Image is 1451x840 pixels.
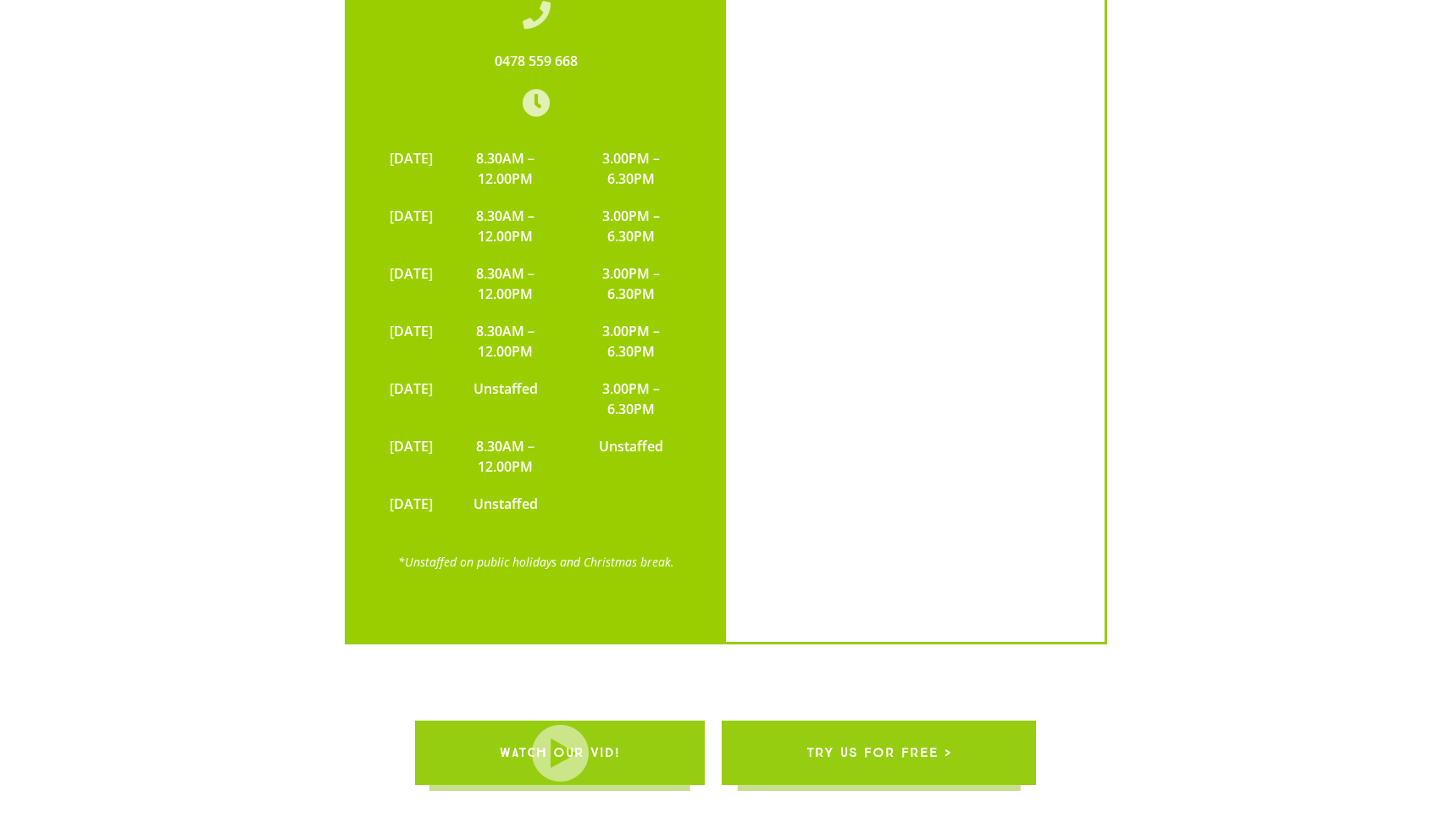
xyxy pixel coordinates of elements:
span: WATCH OUR VID! [500,729,620,776]
a: *Unstaffed on public holidays and Christmas break. [398,554,674,570]
td: Unstaffed [570,428,691,485]
td: 3.00PM – 6.30PM [570,140,691,197]
td: [DATE] [381,140,441,197]
td: [DATE] [381,255,441,312]
td: 8.30AM – 12.00PM [441,255,571,312]
td: 8.30AM – 12.00PM [441,312,571,370]
a: try us for free > [722,721,1036,785]
td: Unstaffed [441,370,571,428]
td: 8.30AM – 12.00PM [441,197,571,255]
td: Unstaffed [441,485,571,522]
td: [DATE] [381,312,441,370]
td: [DATE] [381,428,441,485]
td: 8.30AM – 12.00PM [441,140,571,197]
td: 3.00PM – 6.30PM [570,197,691,255]
td: [DATE] [381,370,441,428]
td: 8.30AM – 12.00PM [441,428,571,485]
td: 3.00PM – 6.30PM [570,370,691,428]
td: [DATE] [381,197,441,255]
td: [DATE] [381,485,441,522]
span: try us for free > [806,729,951,776]
td: 3.00PM – 6.30PM [570,255,691,312]
td: 3.00PM – 6.30PM [570,312,691,370]
a: 0478 559 668 [495,52,578,70]
a: WATCH OUR VID! [415,721,705,785]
